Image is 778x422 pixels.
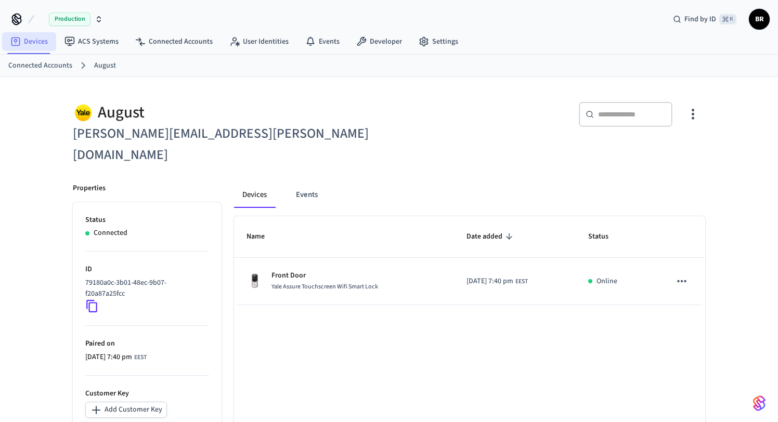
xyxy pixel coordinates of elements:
[127,32,221,51] a: Connected Accounts
[271,282,378,291] span: Yale Assure Touchscreen Wifi Smart Lock
[85,338,209,349] p: Paired on
[515,277,528,286] span: EEST
[73,102,383,123] div: August
[749,9,770,30] button: BR
[348,32,410,51] a: Developer
[94,228,127,239] p: Connected
[597,276,617,287] p: Online
[73,123,383,166] h6: [PERSON_NAME][EMAIL_ADDRESS][PERSON_NAME][DOMAIN_NAME]
[73,102,94,123] img: Yale Logo, Square
[221,32,297,51] a: User Identities
[85,215,209,226] p: Status
[288,183,326,208] button: Events
[410,32,466,51] a: Settings
[684,14,716,24] span: Find by ID
[234,183,275,208] button: Devices
[56,32,127,51] a: ACS Systems
[8,60,72,71] a: Connected Accounts
[85,352,132,363] span: [DATE] 7:40 pm
[466,276,528,287] div: Europe/Kiev
[753,395,766,412] img: SeamLogoGradient.69752ec5.svg
[85,402,167,418] button: Add Customer Key
[85,352,147,363] div: Europe/Kiev
[234,183,705,208] div: connected account tabs
[719,14,736,24] span: ⌘ K
[94,60,116,71] a: August
[2,32,56,51] a: Devices
[466,276,513,287] span: [DATE] 7:40 pm
[73,183,106,194] p: Properties
[247,229,278,245] span: Name
[85,278,205,299] p: 79180a0c-3b01-48ec-9b07-f20a87a25fcc
[271,270,378,281] p: Front Door
[134,353,147,362] span: EEST
[466,229,516,245] span: Date added
[85,388,209,399] p: Customer Key
[49,12,90,26] span: Production
[234,216,705,306] table: sticky table
[665,10,745,29] div: Find by ID⌘ K
[247,273,263,289] img: Yale Assure Touchscreen Wifi Smart Lock, Satin Nickel, Front
[750,10,769,29] span: BR
[85,264,209,275] p: ID
[588,229,622,245] span: Status
[297,32,348,51] a: Events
